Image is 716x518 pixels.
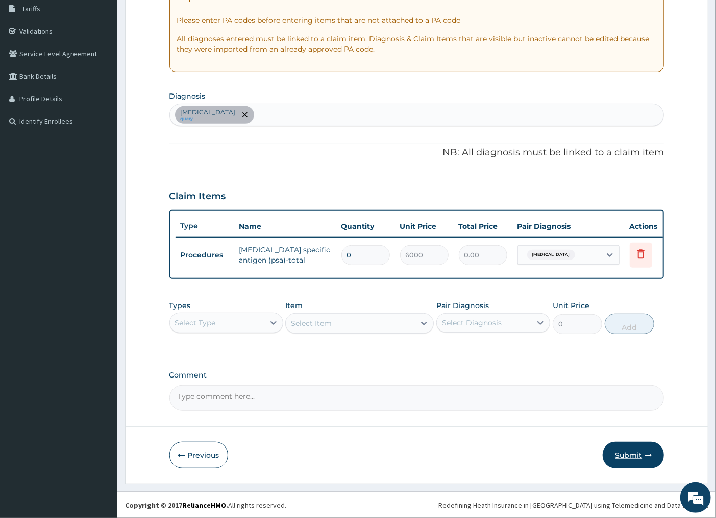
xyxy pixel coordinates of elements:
[177,15,657,26] p: Please enter PA codes before entering items that are not attached to a PA code
[59,129,141,232] span: We're online!
[177,34,657,54] p: All diagnoses entered must be linked to a claim item. Diagnosis & Claim Items that are visible bu...
[454,216,512,237] th: Total Price
[117,492,716,518] footer: All rights reserved.
[442,318,502,328] div: Select Diagnosis
[169,91,206,101] label: Diagnosis
[19,51,41,77] img: d_794563401_company_1708531726252_794563401
[169,146,664,159] p: NB: All diagnosis must be linked to a claim item
[436,300,489,311] label: Pair Diagnosis
[336,216,395,237] th: Quantity
[240,110,250,120] span: remove selection option
[625,216,676,237] th: Actions
[125,501,228,510] strong: Copyright © 2017 .
[5,279,194,315] textarea: Type your message and hit 'Enter'
[169,371,664,380] label: Comment
[395,216,454,237] th: Unit Price
[181,108,236,116] p: [MEDICAL_DATA]
[175,318,216,328] div: Select Type
[285,300,303,311] label: Item
[553,300,589,311] label: Unit Price
[53,57,171,70] div: Chat with us now
[234,216,336,237] th: Name
[176,246,234,265] td: Procedures
[603,442,664,468] button: Submit
[234,240,336,270] td: [MEDICAL_DATA] specific antigen (psa)-total
[22,4,40,13] span: Tariffs
[438,500,708,510] div: Redefining Heath Insurance in [GEOGRAPHIC_DATA] using Telemedicine and Data Science!
[167,5,192,30] div: Minimize live chat window
[169,191,226,202] h3: Claim Items
[512,216,625,237] th: Pair Diagnosis
[169,301,191,310] label: Types
[605,314,654,334] button: Add
[169,442,228,468] button: Previous
[181,116,236,122] small: query
[527,250,575,260] span: [MEDICAL_DATA]
[176,217,234,236] th: Type
[182,501,226,510] a: RelianceHMO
